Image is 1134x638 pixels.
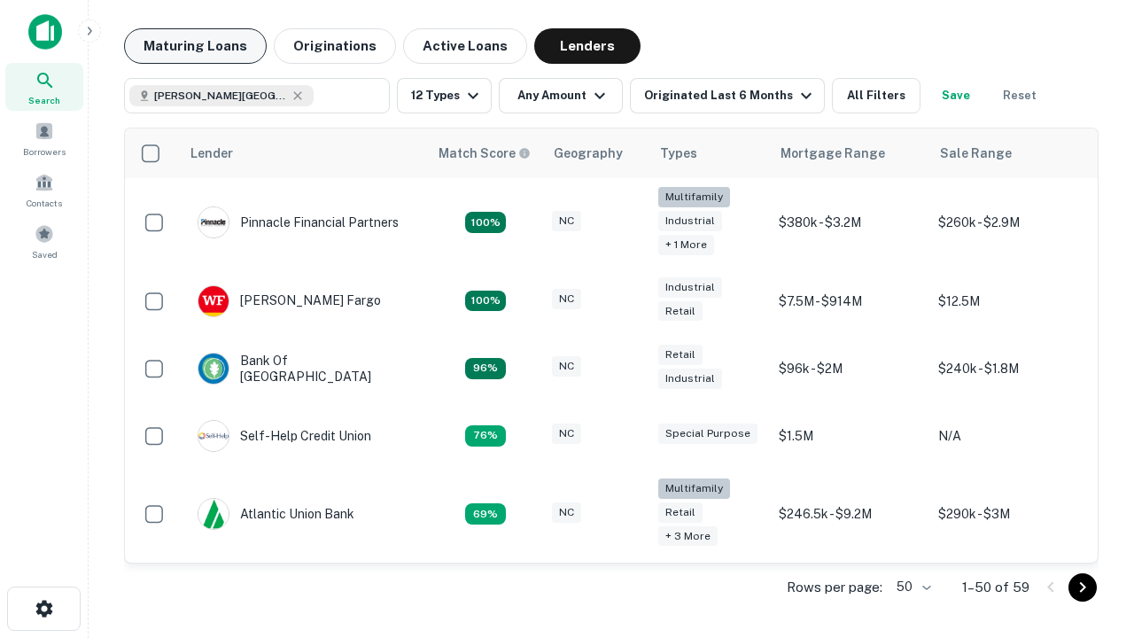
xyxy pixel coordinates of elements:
[403,28,527,64] button: Active Loans
[439,144,531,163] div: Capitalize uses an advanced AI algorithm to match your search with the best lender. The match sco...
[439,144,527,163] h6: Match Score
[499,78,623,113] button: Any Amount
[644,85,817,106] div: Originated Last 6 Months
[28,14,62,50] img: capitalize-icon.png
[534,28,641,64] button: Lenders
[180,128,428,178] th: Lender
[154,88,287,104] span: [PERSON_NAME][GEOGRAPHIC_DATA], [GEOGRAPHIC_DATA]
[928,78,984,113] button: Save your search to get updates of matches that match your search criteria.
[552,424,581,444] div: NC
[929,128,1089,178] th: Sale Range
[770,178,929,268] td: $380k - $3.2M
[658,277,722,298] div: Industrial
[5,166,83,214] a: Contacts
[552,211,581,231] div: NC
[397,78,492,113] button: 12 Types
[940,143,1012,164] div: Sale Range
[32,247,58,261] span: Saved
[660,143,697,164] div: Types
[274,28,396,64] button: Originations
[198,498,354,530] div: Atlantic Union Bank
[770,335,929,402] td: $96k - $2M
[465,503,506,525] div: Matching Properties: 10, hasApolloMatch: undefined
[5,63,83,111] a: Search
[124,28,267,64] button: Maturing Loans
[658,345,703,365] div: Retail
[770,402,929,470] td: $1.5M
[465,425,506,447] div: Matching Properties: 11, hasApolloMatch: undefined
[28,93,60,107] span: Search
[198,207,229,237] img: picture
[5,217,83,265] a: Saved
[198,353,410,385] div: Bank Of [GEOGRAPHIC_DATA]
[198,421,229,451] img: picture
[27,196,62,210] span: Contacts
[198,286,229,316] img: picture
[552,356,581,377] div: NC
[428,128,543,178] th: Capitalize uses an advanced AI algorithm to match your search with the best lender. The match sco...
[658,526,718,547] div: + 3 more
[832,78,920,113] button: All Filters
[658,187,730,207] div: Multifamily
[658,369,722,389] div: Industrial
[1068,573,1097,602] button: Go to next page
[552,289,581,309] div: NC
[630,78,825,113] button: Originated Last 6 Months
[1045,440,1134,525] iframe: Chat Widget
[929,335,1089,402] td: $240k - $1.8M
[198,354,229,384] img: picture
[770,268,929,335] td: $7.5M - $914M
[929,178,1089,268] td: $260k - $2.9M
[929,470,1089,559] td: $290k - $3M
[770,470,929,559] td: $246.5k - $9.2M
[929,268,1089,335] td: $12.5M
[198,420,371,452] div: Self-help Credit Union
[658,424,757,444] div: Special Purpose
[658,211,722,231] div: Industrial
[929,402,1089,470] td: N/A
[552,502,581,523] div: NC
[658,301,703,322] div: Retail
[962,577,1029,598] p: 1–50 of 59
[5,114,83,162] a: Borrowers
[465,291,506,312] div: Matching Properties: 15, hasApolloMatch: undefined
[554,143,623,164] div: Geography
[198,285,381,317] div: [PERSON_NAME] Fargo
[465,212,506,233] div: Matching Properties: 26, hasApolloMatch: undefined
[543,128,649,178] th: Geography
[991,78,1048,113] button: Reset
[465,358,506,379] div: Matching Properties: 14, hasApolloMatch: undefined
[198,499,229,529] img: picture
[23,144,66,159] span: Borrowers
[787,577,882,598] p: Rows per page:
[658,502,703,523] div: Retail
[889,574,934,600] div: 50
[190,143,233,164] div: Lender
[770,128,929,178] th: Mortgage Range
[198,206,399,238] div: Pinnacle Financial Partners
[658,478,730,499] div: Multifamily
[649,128,770,178] th: Types
[658,235,714,255] div: + 1 more
[781,143,885,164] div: Mortgage Range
